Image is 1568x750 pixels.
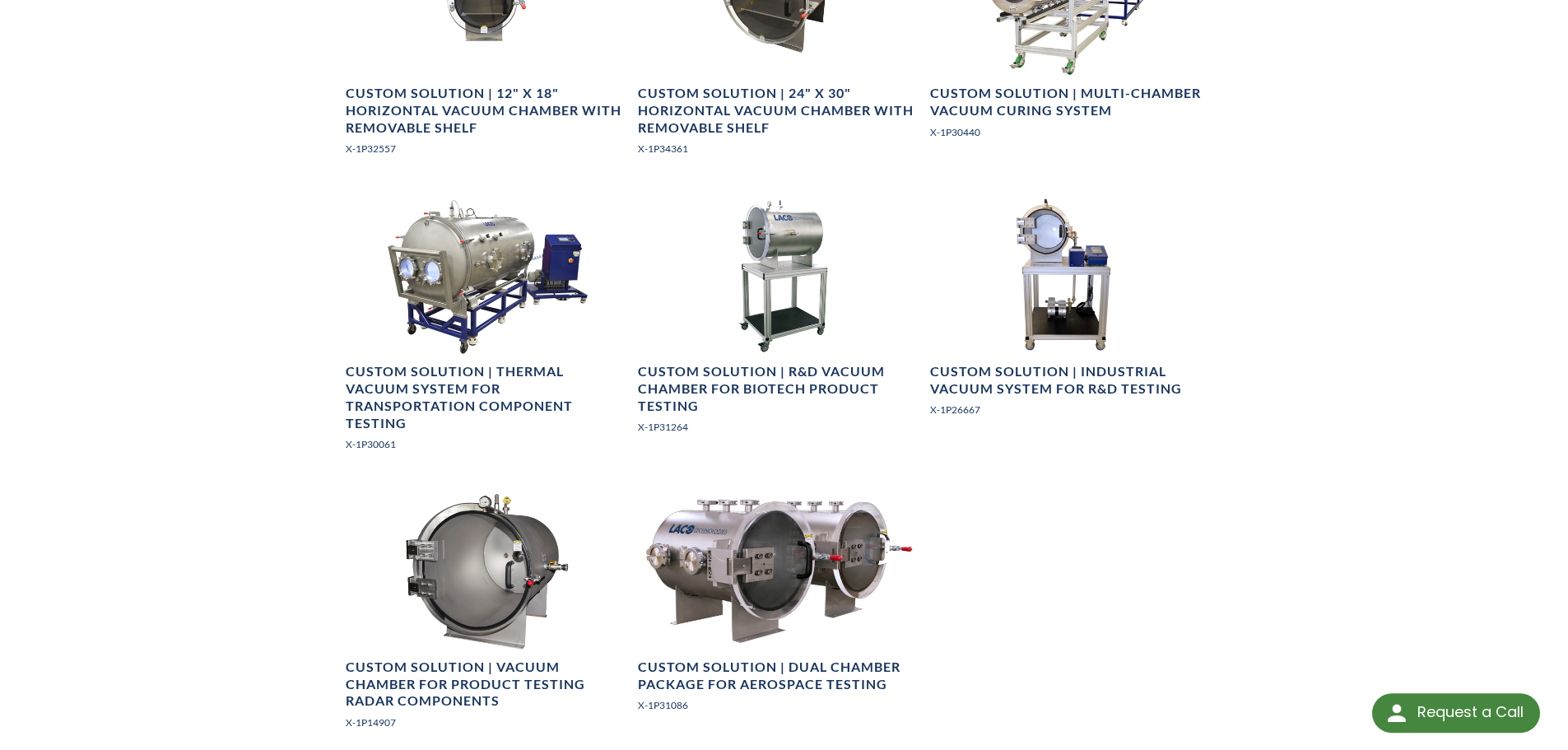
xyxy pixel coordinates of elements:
[930,124,1212,140] p: X-1P30440
[346,436,628,452] p: X-1P30061
[1372,693,1540,733] div: Request a Call
[638,659,920,693] h4: Custom Solution | Dual Chamber Package for Aerospace Testing
[930,363,1212,398] h4: Custom Solution | Industrial Vacuum System for R&D Testing
[346,197,628,466] a: Custom Vacuum System for testing large transportation componentsCustom Solution | Thermal Vacuum ...
[638,363,920,414] h4: Custom Solution | R&D Vacuum Chamber for BioTech Product Testing
[346,141,628,156] p: X-1P32557
[638,197,920,449] a: Custom industrial vacuum chamber with cartCustom Solution | R&D Vacuum Chamber for BioTech Produc...
[638,85,920,136] h4: Custom Solution | 24" X 30" Horizontal Vacuum Chamber with Removable Shelf
[346,85,628,136] h4: Custom Solution | 12" X 18" Horizontal Vacuum Chamber with Removable Shelf
[1384,700,1410,726] img: round button
[346,491,628,743] a: Horizontal stainless steel cylindrical vacuum chamber with clear acrylic doorCustom Solution | Va...
[346,659,628,710] h4: Custom Solution | Vacuum Chamber for Product Testing Radar Components
[346,363,628,431] h4: Custom Solution | Thermal Vacuum System for Transportation Component Testing
[930,402,1212,417] p: X-1P26667
[930,197,1212,431] a: Custom Industrial Vacuum System with Programmable Vacuum ControllerCustom Solution | Industrial V...
[638,697,920,713] p: X-1P31086
[638,141,920,156] p: X-1P34361
[638,491,920,726] a: Dual industrial vacuum chambers with custom portsCustom Solution | Dual Chamber Package for Aeros...
[346,715,628,730] p: X-1P14907
[930,85,1212,119] h4: Custom Solution | Multi-Chamber Vacuum Curing System
[1417,693,1524,731] div: Request a Call
[638,419,920,435] p: X-1P31264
